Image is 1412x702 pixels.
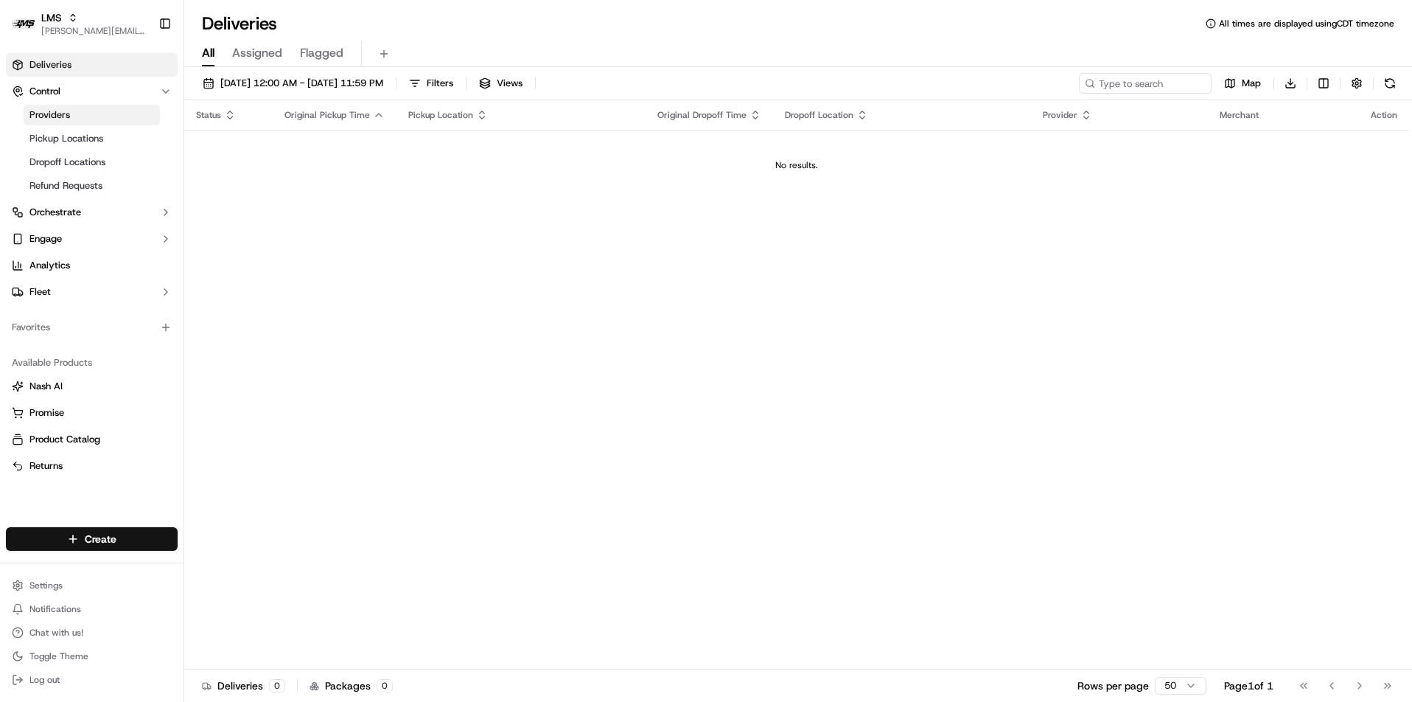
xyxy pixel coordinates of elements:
a: Refund Requests [24,175,160,196]
button: Promise [6,401,178,425]
span: Log out [29,674,60,686]
a: Promise [12,406,172,420]
span: Pickup Locations [29,132,103,145]
a: Powered byPylon [104,249,178,261]
button: Chat with us! [6,622,178,643]
div: We're available if you need us! [50,156,186,167]
button: Engage [6,227,178,251]
span: Orchestrate [29,206,81,219]
div: No results. [190,159,1403,171]
button: Start new chat [251,145,268,163]
button: Product Catalog [6,428,178,451]
div: 0 [377,679,393,692]
img: LMS [12,18,35,29]
p: Rows per page [1077,678,1149,693]
a: Analytics [6,254,178,277]
span: Control [29,85,60,98]
span: Chat with us! [29,627,83,639]
span: All [202,44,214,62]
div: Available Products [6,351,178,375]
div: Favorites [6,316,178,339]
input: Type to search [1079,73,1212,94]
span: [DATE] 12:00 AM - [DATE] 11:59 PM [220,77,383,90]
span: Providers [29,108,70,122]
button: Toggle Theme [6,646,178,667]
div: Action [1371,109,1397,121]
button: Settings [6,575,178,596]
button: Control [6,80,178,103]
span: API Documentation [139,214,237,229]
span: Pylon [147,250,178,261]
span: Create [85,532,116,546]
span: Views [497,77,522,90]
div: Page 1 of 1 [1224,678,1273,693]
span: Knowledge Base [29,214,113,229]
span: Dropoff Locations [29,156,105,169]
a: 📗Knowledge Base [9,208,119,234]
div: Packages [310,678,393,693]
button: Views [472,73,529,94]
button: LMS [41,10,62,25]
span: Assigned [232,44,282,62]
span: Merchant [1220,109,1259,121]
p: Welcome 👋 [15,59,268,83]
a: Providers [24,105,160,125]
a: Deliveries [6,53,178,77]
span: Returns [29,459,63,473]
span: Analytics [29,259,70,272]
span: Filters [427,77,453,90]
button: Refresh [1380,73,1400,94]
span: Toggle Theme [29,650,88,662]
span: Flagged [300,44,343,62]
span: Map [1242,77,1261,90]
h1: Deliveries [202,12,277,35]
button: Map [1217,73,1268,94]
img: 1736555255976-a54dd68f-1ca7-489b-9aae-adbdc363a1c4 [15,141,41,167]
a: Dropoff Locations [24,152,160,173]
a: Product Catalog [12,433,172,446]
a: Nash AI [12,380,172,393]
span: Dropoff Location [785,109,853,121]
span: Original Dropoff Time [657,109,747,121]
span: Pickup Location [408,109,473,121]
button: Nash AI [6,375,178,398]
span: Notifications [29,603,81,615]
div: 0 [269,679,285,692]
div: Start new chat [50,141,242,156]
span: Settings [29,580,63,591]
span: Product Catalog [29,433,100,446]
div: 💻 [125,215,136,227]
span: Fleet [29,285,51,299]
span: All times are displayed using CDT timezone [1219,18,1394,29]
span: Provider [1043,109,1077,121]
button: Orchestrate [6,201,178,224]
button: Fleet [6,280,178,304]
button: Notifications [6,599,178,619]
span: Nash AI [29,380,63,393]
span: Promise [29,406,64,420]
button: Filters [402,73,460,94]
span: Engage [29,232,62,246]
a: Pickup Locations [24,128,160,149]
button: Returns [6,454,178,478]
div: 📗 [15,215,27,227]
button: Create [6,527,178,551]
span: Status [196,109,221,121]
button: [DATE] 12:00 AM - [DATE] 11:59 PM [196,73,390,94]
span: Deliveries [29,58,71,72]
img: Nash [15,15,44,44]
a: Returns [12,459,172,473]
button: LMSLMS[PERSON_NAME][EMAIL_ADDRESS][PERSON_NAME][DOMAIN_NAME] [6,6,153,41]
span: Original Pickup Time [284,109,370,121]
a: 💻API Documentation [119,208,242,234]
div: Deliveries [202,678,285,693]
button: Log out [6,670,178,690]
span: Refund Requests [29,179,102,192]
button: [PERSON_NAME][EMAIL_ADDRESS][PERSON_NAME][DOMAIN_NAME] [41,25,147,37]
input: Got a question? Start typing here... [38,95,265,111]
